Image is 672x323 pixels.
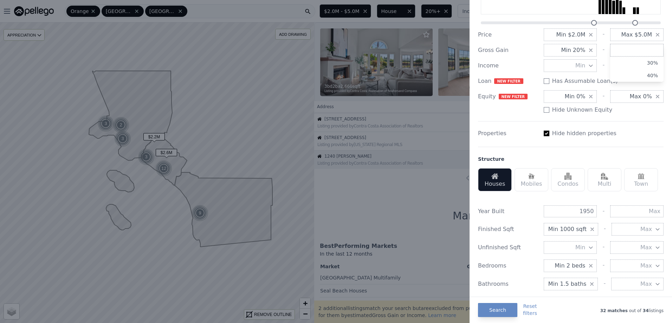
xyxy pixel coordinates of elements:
[544,223,598,236] button: Min 1000 sqft
[548,225,587,233] span: Min 1000 sqft
[564,173,571,180] img: Condos
[523,303,537,317] button: Resetfilters
[478,243,538,252] div: Unfinished Sqft
[515,168,548,191] div: Mobiles
[478,207,538,216] div: Year Built
[478,129,538,138] div: Properties
[588,168,621,191] div: Multi
[610,259,664,272] button: Max
[478,262,538,270] div: Bedrooms
[478,77,538,85] div: Loan
[610,28,664,41] button: Max $5.0M
[640,262,652,270] span: Max
[561,46,585,54] span: Min 20%
[544,205,597,217] input: Min
[537,306,664,314] div: out of listings
[551,168,585,191] div: Condos
[548,280,587,288] span: Min 1.5 baths
[478,92,538,101] div: Equity
[544,241,597,254] button: Min
[602,59,605,72] div: -
[640,243,652,252] span: Max
[528,173,535,180] img: Mobiles
[640,225,652,233] span: Max
[610,241,664,254] button: Max
[610,57,664,69] button: 30%
[544,28,597,41] button: Min $2.0M
[494,78,523,84] span: NEW FILTER
[602,44,605,57] div: -
[544,90,597,103] button: Min 0%
[638,173,645,180] img: Town
[544,278,598,290] button: Min 1.5 baths
[499,94,528,99] span: NEW FILTER
[552,106,613,114] label: Hide Unknown Equity
[478,168,512,191] div: Houses
[604,223,606,236] div: -
[621,31,652,39] span: Max $5.0M
[544,259,597,272] button: Min 2 beds
[624,168,658,191] div: Town
[544,59,597,72] button: Min
[565,92,586,101] span: Min 0%
[478,225,538,233] div: Finished Sqft
[611,278,664,290] button: Max
[602,241,605,254] div: -
[610,90,664,103] button: Max 0%
[478,46,538,54] div: Gross Gain
[575,243,585,252] span: Min
[610,69,664,82] button: 40%
[478,156,504,163] div: Structure
[602,259,605,272] div: -
[575,61,585,70] span: Min
[600,308,628,313] span: 32 matches
[640,280,652,288] span: Max
[629,92,652,101] span: Max 0%
[555,262,585,270] span: Min 2 beds
[602,90,605,103] div: -
[478,280,538,288] div: Bathrooms
[602,205,605,217] div: -
[478,31,538,39] div: Price
[491,173,498,180] img: Houses
[602,28,605,41] div: -
[544,44,597,57] button: Min 20%
[552,129,616,138] label: Hide hidden properties
[612,223,664,236] button: Max
[610,205,664,217] input: Max
[603,278,606,290] div: -
[478,303,517,317] button: Search
[478,61,538,70] div: Income
[556,31,586,39] span: Min $2.0M
[601,173,608,180] img: Multi
[552,77,618,85] label: Has Assumable Loan(s)
[610,44,664,82] div: Max
[641,308,649,313] span: 34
